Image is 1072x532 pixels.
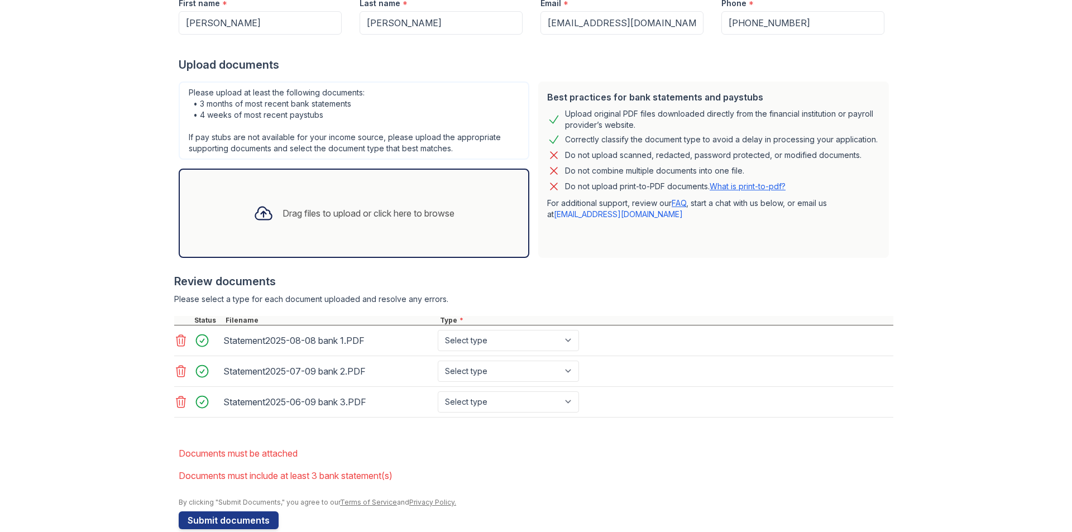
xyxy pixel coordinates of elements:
[192,316,223,325] div: Status
[223,393,433,411] div: Statement2025-06-09 bank 3.PDF
[554,209,683,219] a: [EMAIL_ADDRESS][DOMAIN_NAME]
[340,498,397,506] a: Terms of Service
[672,198,686,208] a: FAQ
[565,164,744,178] div: Do not combine multiple documents into one file.
[565,133,878,146] div: Correctly classify the document type to avoid a delay in processing your application.
[179,464,893,487] li: Documents must include at least 3 bank statement(s)
[179,511,279,529] button: Submit documents
[174,274,893,289] div: Review documents
[565,181,786,192] p: Do not upload print-to-PDF documents.
[565,148,862,162] div: Do not upload scanned, redacted, password protected, or modified documents.
[565,108,880,131] div: Upload original PDF files downloaded directly from the financial institution or payroll provider’...
[710,181,786,191] a: What is print-to-pdf?
[179,82,529,160] div: Please upload at least the following documents: • 3 months of most recent bank statements • 4 wee...
[179,442,893,464] li: Documents must be attached
[179,498,893,507] div: By clicking "Submit Documents," you agree to our and
[438,316,893,325] div: Type
[223,362,433,380] div: Statement2025-07-09 bank 2.PDF
[179,57,893,73] div: Upload documents
[174,294,893,305] div: Please select a type for each document uploaded and resolve any errors.
[223,316,438,325] div: Filename
[283,207,454,220] div: Drag files to upload or click here to browse
[547,198,880,220] p: For additional support, review our , start a chat with us below, or email us at
[223,332,433,349] div: Statement2025-08-08 bank 1.PDF
[409,498,456,506] a: Privacy Policy.
[547,90,880,104] div: Best practices for bank statements and paystubs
